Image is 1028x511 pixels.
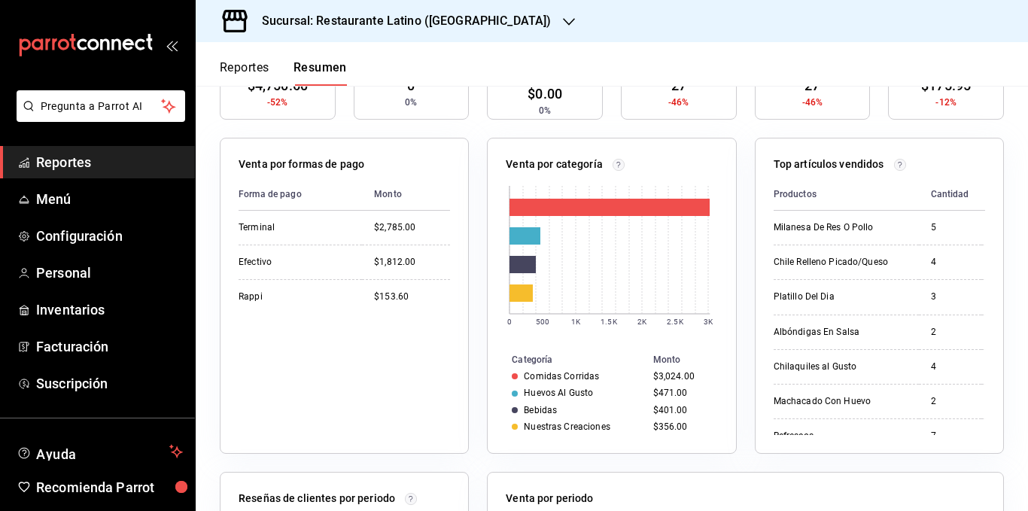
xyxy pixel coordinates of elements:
[931,326,969,339] div: 2
[981,178,1028,211] th: Monto
[36,300,183,320] span: Inventarios
[647,351,736,368] th: Monto
[405,96,417,109] span: 0%
[802,96,823,109] span: -46%
[239,256,350,269] div: Efectivo
[36,336,183,357] span: Facturación
[774,157,884,172] p: Top artículos vendidos
[935,96,957,109] span: -12%
[374,221,450,234] div: $2,785.00
[931,395,969,408] div: 2
[931,360,969,373] div: 4
[239,290,350,303] div: Rappi
[528,84,562,104] span: $0.00
[653,388,712,398] div: $471.00
[637,318,647,326] text: 2K
[524,388,593,398] div: Huevos Al Gusto
[704,318,713,326] text: 3K
[774,178,919,211] th: Productos
[774,256,907,269] div: Chile Relleno Picado/Queso
[239,178,362,211] th: Forma de pago
[668,318,684,326] text: 2.5K
[524,405,557,415] div: Bebidas
[488,351,646,368] th: Categoría
[524,421,610,432] div: Nuestras Creaciones
[774,290,907,303] div: Platillo Del Dia
[293,60,347,86] button: Resumen
[931,221,969,234] div: 5
[36,373,183,394] span: Suscripción
[220,60,269,86] button: Reportes
[571,318,581,326] text: 1K
[250,12,551,30] h3: Sucursal: Restaurante Latino ([GEOGRAPHIC_DATA])
[239,157,364,172] p: Venta por formas de pago
[36,263,183,283] span: Personal
[507,318,512,326] text: 0
[653,421,712,432] div: $356.00
[239,221,350,234] div: Terminal
[506,491,593,506] p: Venta por periodo
[166,39,178,51] button: open_drawer_menu
[601,318,618,326] text: 1.5K
[36,477,183,497] span: Recomienda Parrot
[41,99,162,114] span: Pregunta a Parrot AI
[774,395,907,408] div: Machacado Con Huevo
[653,371,712,382] div: $3,024.00
[17,90,185,122] button: Pregunta a Parrot AI
[919,178,981,211] th: Cantidad
[774,326,907,339] div: Albóndigas En Salsa
[374,256,450,269] div: $1,812.00
[931,430,969,443] div: 7
[774,430,907,443] div: Refrescos
[931,290,969,303] div: 3
[536,318,549,326] text: 500
[774,221,907,234] div: Milanesa De Res O Pollo
[539,104,551,117] span: 0%
[374,290,450,303] div: $153.60
[36,226,183,246] span: Configuración
[524,371,599,382] div: Comidas Corridas
[774,360,907,373] div: Chilaquiles al Gusto
[11,109,185,125] a: Pregunta a Parrot AI
[653,405,712,415] div: $401.00
[220,60,347,86] div: navigation tabs
[931,256,969,269] div: 4
[668,96,689,109] span: -46%
[506,157,603,172] p: Venta por categoría
[36,189,183,209] span: Menú
[36,443,163,461] span: Ayuda
[239,491,395,506] p: Reseñas de clientes por periodo
[36,152,183,172] span: Reportes
[362,178,450,211] th: Monto
[267,96,288,109] span: -52%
